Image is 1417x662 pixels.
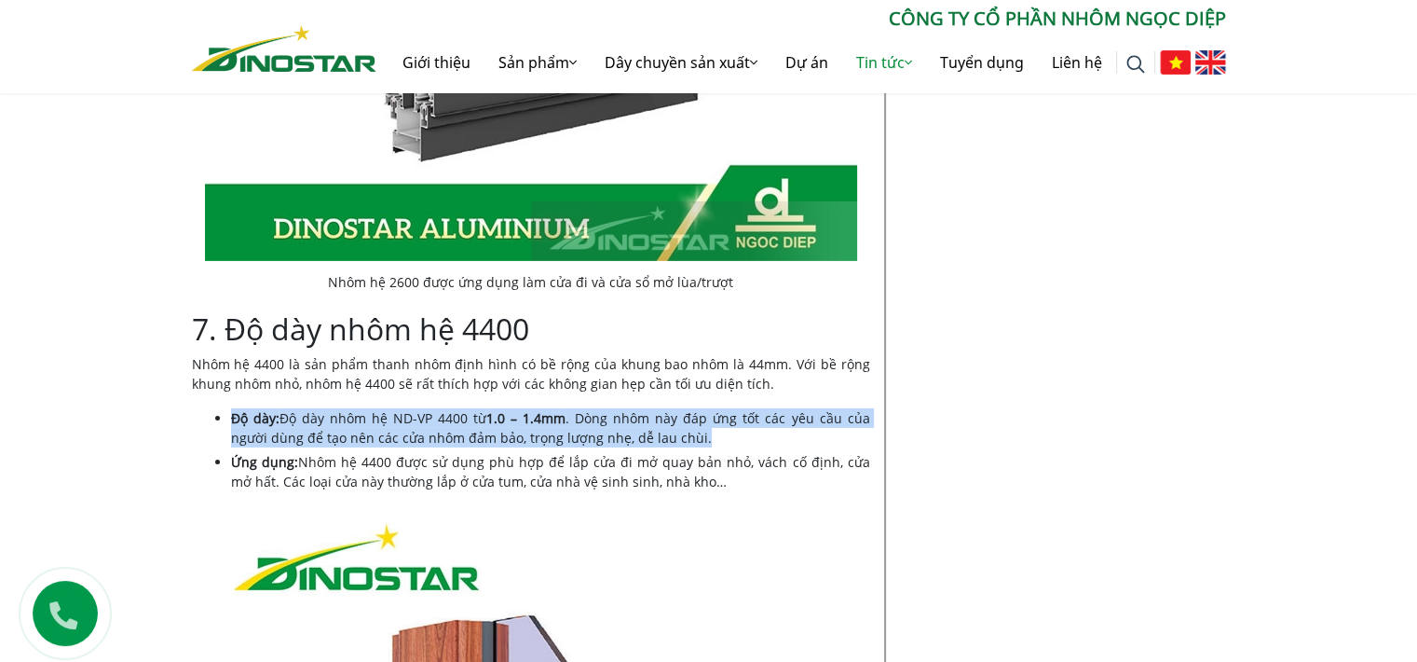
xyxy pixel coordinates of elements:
figcaption: Nhôm hệ 2600 được ứng dụng làm cửa đi và cửa sổ mở lùa/trượt [205,272,857,292]
a: Sản phẩm [484,33,591,92]
img: search [1126,55,1145,74]
img: English [1195,50,1226,75]
a: Liên hệ [1038,33,1116,92]
p: CÔNG TY CỔ PHẦN NHÔM NGỌC DIỆP [376,5,1226,33]
li: Độ dày nhôm hệ ND-VP 4400 từ . Dòng nhôm này đáp ứng tốt các yêu cầu của người dùng để tạo nên cá... [231,408,870,448]
strong: Ứng dụng: [231,453,298,471]
img: Tiếng Việt [1160,50,1191,75]
a: Giới thiệu [388,33,484,92]
a: Dây chuyền sản xuất [591,33,771,92]
a: Tin tức [842,33,926,92]
strong: Độ dày: [231,409,279,427]
a: Dự án [771,33,842,92]
a: Tuyển dụng [926,33,1038,92]
img: Nhôm Dinostar [192,25,376,72]
p: Nhôm hệ 4400 là sản phẩm thanh nhôm định hình có bề rộng của khung bao nhôm là 44mm. Với bề rộng ... [192,354,870,393]
li: Nhôm hệ 4400 được sử dụng phù hợp để lắp cửa đi mở quay bản nhỏ, vách cố định, cửa mở hất. Các lo... [231,452,870,491]
h2: 7. Độ dày nhôm hệ 4400 [192,311,870,347]
strong: 1.0 – 1.4mm [486,409,565,427]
